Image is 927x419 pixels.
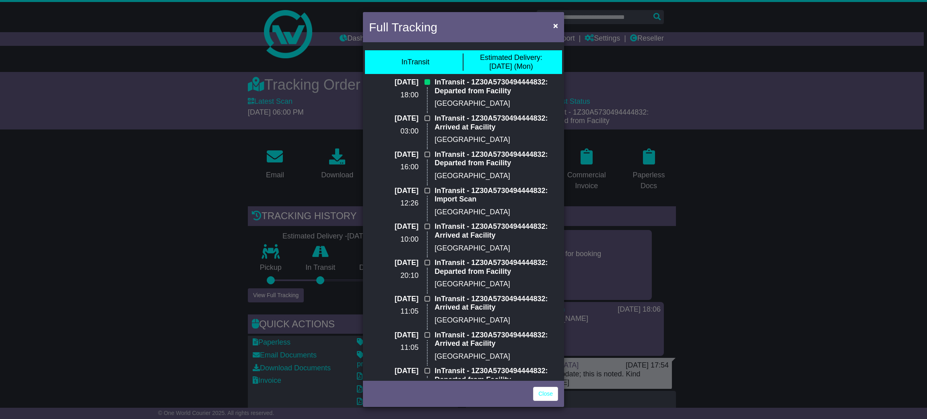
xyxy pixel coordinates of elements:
[435,259,558,276] p: InTransit - 1Z30A5730494444832: Departed from Facility
[435,295,558,312] p: InTransit - 1Z30A5730494444832: Arrived at Facility
[369,367,418,376] p: [DATE]
[369,331,418,340] p: [DATE]
[369,150,418,159] p: [DATE]
[369,307,418,316] p: 11:05
[369,187,418,195] p: [DATE]
[369,295,418,304] p: [DATE]
[480,53,542,71] div: [DATE] (Mon)
[369,127,418,136] p: 03:00
[435,136,558,144] p: [GEOGRAPHIC_DATA]
[369,163,418,172] p: 16:00
[549,17,562,34] button: Close
[435,331,558,348] p: InTransit - 1Z30A5730494444832: Arrived at Facility
[435,222,558,240] p: InTransit - 1Z30A5730494444832: Arrived at Facility
[369,78,418,87] p: [DATE]
[369,199,418,208] p: 12:26
[435,244,558,253] p: [GEOGRAPHIC_DATA]
[435,172,558,181] p: [GEOGRAPHIC_DATA]
[435,78,558,95] p: InTransit - 1Z30A5730494444832: Departed from Facility
[369,114,418,123] p: [DATE]
[435,352,558,361] p: [GEOGRAPHIC_DATA]
[402,58,429,67] div: InTransit
[480,53,542,62] span: Estimated Delivery:
[533,387,558,401] a: Close
[369,271,418,280] p: 20:10
[553,21,558,30] span: ×
[369,235,418,244] p: 10:00
[369,259,418,267] p: [DATE]
[435,280,558,289] p: [GEOGRAPHIC_DATA]
[369,91,418,100] p: 18:00
[435,99,558,108] p: [GEOGRAPHIC_DATA]
[369,343,418,352] p: 11:05
[435,208,558,217] p: [GEOGRAPHIC_DATA]
[435,150,558,168] p: InTransit - 1Z30A5730494444832: Departed from Facility
[435,367,558,384] p: InTransit - 1Z30A5730494444832: Departed from Facility
[369,18,437,36] h4: Full Tracking
[435,316,558,325] p: [GEOGRAPHIC_DATA]
[435,114,558,131] p: InTransit - 1Z30A5730494444832: Arrived at Facility
[435,187,558,204] p: InTransit - 1Z30A5730494444832: Import Scan
[369,222,418,231] p: [DATE]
